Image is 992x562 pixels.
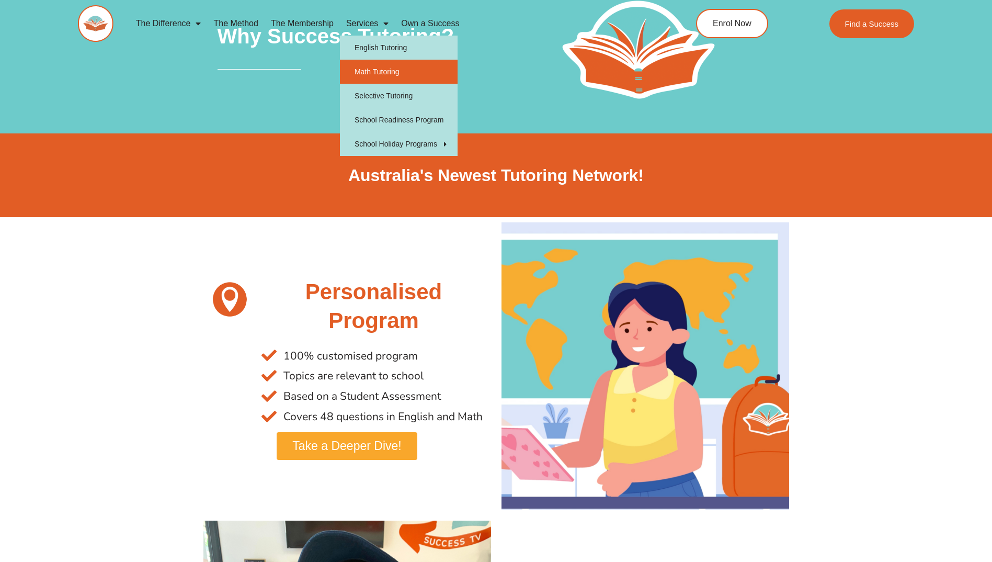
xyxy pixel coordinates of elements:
[281,346,418,366] span: 100% customised program
[340,108,458,132] a: School Readiness Program
[829,9,915,38] a: Find a Success
[292,440,401,452] span: Take a Deeper Dive!
[265,12,340,36] a: The Membership
[340,36,458,156] ul: Services
[281,407,483,427] span: Covers 48 questions in English and Math
[281,366,424,386] span: Topics are relevant to school
[130,12,648,36] nav: Menu
[845,20,899,28] span: Find a Success
[340,84,458,108] a: Selective Tutoring
[340,36,458,60] a: English Tutoring
[340,132,458,156] a: School Holiday Programs
[277,432,417,460] a: Take a Deeper Dive!
[818,444,992,562] iframe: Chat Widget
[340,12,395,36] a: Services
[340,60,458,84] a: Math Tutoring
[395,12,465,36] a: Own a Success
[713,19,751,28] span: Enrol Now
[696,9,768,38] a: Enrol Now
[203,165,789,187] h2: Australia's Newest Tutoring Network!
[207,12,264,36] a: The Method
[281,386,441,407] span: Based on a Student Assessment
[261,278,485,335] h2: Personalised Program
[130,12,208,36] a: The Difference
